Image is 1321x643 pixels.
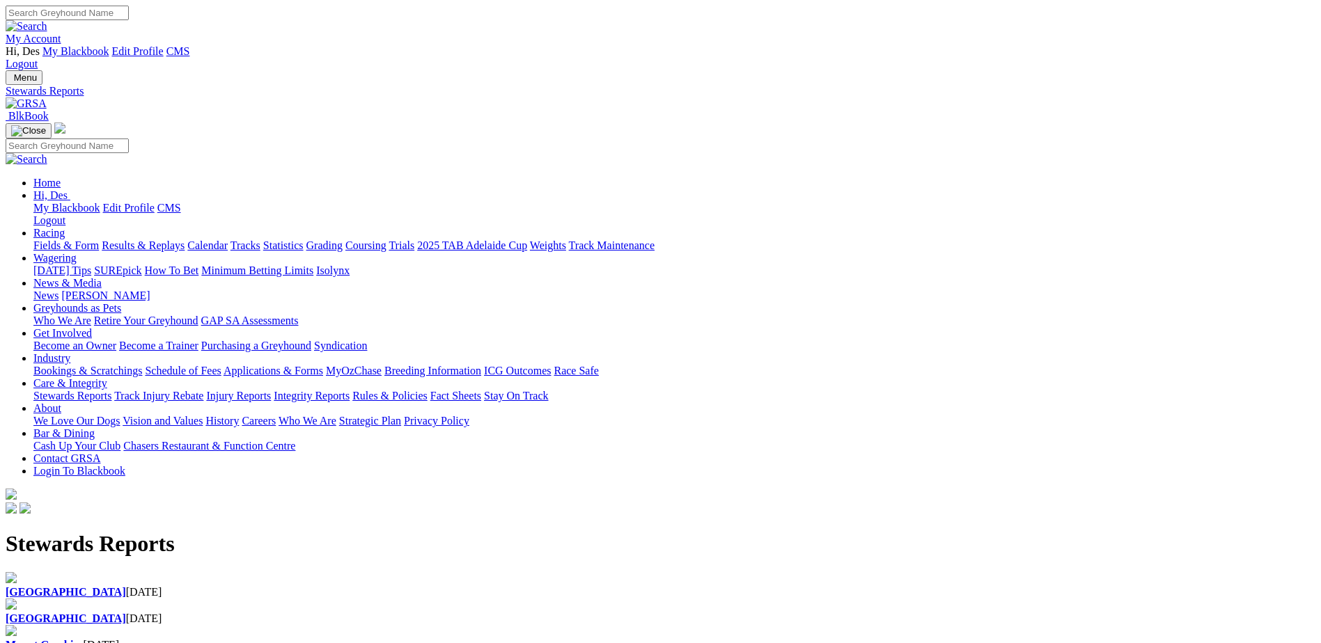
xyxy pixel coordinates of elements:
a: Schedule of Fees [145,365,221,376]
img: GRSA [6,97,47,110]
div: About [33,415,1315,427]
a: Who We Are [33,315,91,326]
a: [GEOGRAPHIC_DATA] [6,586,126,598]
img: facebook.svg [6,502,17,514]
a: Logout [6,58,38,70]
a: CMS [157,202,181,214]
a: Edit Profile [103,202,155,214]
a: Stewards Reports [33,390,111,402]
a: Industry [33,352,70,364]
a: Syndication [314,340,367,351]
h1: Stewards Reports [6,531,1315,557]
a: BlkBook [6,110,49,122]
a: Vision and Values [123,415,203,427]
a: Logout [33,214,65,226]
a: My Blackbook [33,202,100,214]
div: My Account [6,45,1315,70]
img: Search [6,153,47,166]
input: Search [6,138,129,153]
a: Careers [242,415,276,427]
a: Get Involved [33,327,92,339]
a: Chasers Restaurant & Function Centre [123,440,295,452]
div: [DATE] [6,586,1315,598]
a: Race Safe [554,365,598,376]
span: Menu [14,72,37,83]
span: BlkBook [8,110,49,122]
a: [DATE] Tips [33,264,91,276]
a: Care & Integrity [33,377,107,389]
a: Edit Profile [111,45,163,57]
img: file-red.svg [6,625,17,636]
div: Wagering [33,264,1315,277]
a: Integrity Reports [274,390,350,402]
a: Purchasing a Greyhound [201,340,311,351]
a: Track Injury Rebate [114,390,203,402]
a: Fact Sheets [430,390,481,402]
a: Breeding Information [384,365,481,376]
a: Privacy Policy [404,415,469,427]
div: Get Involved [33,340,1315,352]
input: Search [6,6,129,20]
img: logo-grsa-white.png [54,122,65,134]
a: MyOzChase [326,365,382,376]
a: SUREpick [94,264,141,276]
div: News & Media [33,289,1315,302]
a: Injury Reports [206,390,271,402]
a: Track Maintenance [569,239,655,251]
a: ICG Outcomes [484,365,551,376]
img: file-red.svg [6,572,17,583]
a: Applications & Forms [224,365,323,376]
a: Cash Up Your Club [33,440,120,452]
a: Contact GRSA [33,452,100,464]
div: Greyhounds as Pets [33,315,1315,327]
a: Retire Your Greyhound [94,315,198,326]
img: logo-grsa-white.png [6,489,17,500]
a: How To Bet [145,264,199,276]
img: file-red.svg [6,598,17,610]
a: CMS [166,45,190,57]
a: Minimum Betting Limits [201,264,313,276]
a: Bookings & Scratchings [33,365,142,376]
div: Care & Integrity [33,390,1315,402]
a: Bar & Dining [33,427,95,439]
a: News [33,289,58,301]
a: My Blackbook [42,45,109,57]
div: Racing [33,239,1315,252]
img: Close [11,125,46,136]
a: [PERSON_NAME] [61,289,150,301]
a: Racing [33,227,65,239]
a: Who We Are [279,415,336,427]
a: Login To Blackbook [33,465,125,477]
a: Rules & Policies [352,390,428,402]
a: Tracks [230,239,260,251]
button: Toggle navigation [6,123,52,138]
a: Hi, Des [33,189,70,201]
a: Coursing [345,239,386,251]
a: News & Media [33,277,102,289]
a: Statistics [263,239,304,251]
a: About [33,402,61,414]
a: Wagering [33,252,77,264]
a: Results & Replays [102,239,185,251]
a: Greyhounds as Pets [33,302,121,314]
a: Stewards Reports [6,85,1315,97]
a: Weights [530,239,566,251]
img: twitter.svg [19,502,31,514]
a: History [205,415,239,427]
a: GAP SA Assessments [201,315,299,326]
a: Grading [306,239,343,251]
a: Isolynx [316,264,350,276]
a: Stay On Track [484,390,548,402]
a: [GEOGRAPHIC_DATA] [6,612,126,624]
a: My Account [6,33,61,45]
img: Search [6,20,47,33]
a: Fields & Form [33,239,99,251]
div: Hi, Des [33,202,1315,227]
div: [DATE] [6,612,1315,625]
div: Industry [33,365,1315,377]
a: Strategic Plan [339,415,401,427]
button: Toggle navigation [6,70,42,85]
